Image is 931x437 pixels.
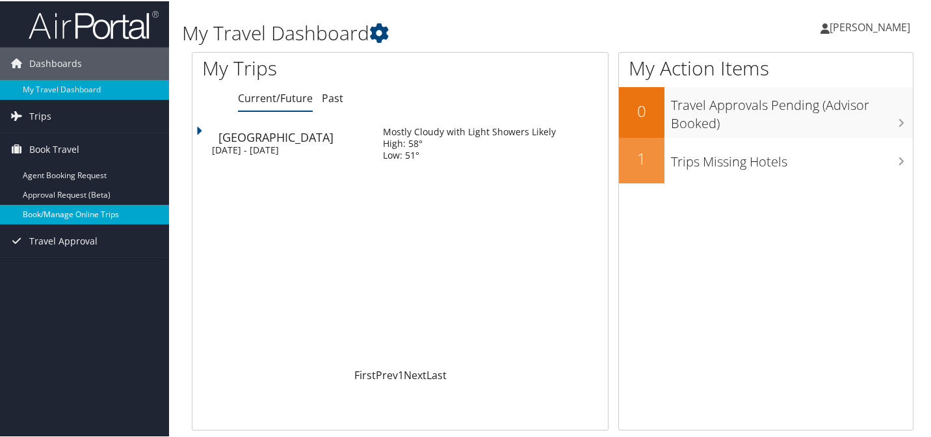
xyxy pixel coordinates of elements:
[218,130,370,142] div: [GEOGRAPHIC_DATA]
[383,148,556,160] div: Low: 51°
[238,90,313,104] a: Current/Future
[29,132,79,165] span: Book Travel
[671,88,913,131] h3: Travel Approvals Pending (Advisor Booked)
[354,367,376,381] a: First
[376,367,398,381] a: Prev
[820,7,923,46] a: [PERSON_NAME]
[29,99,51,131] span: Trips
[182,18,676,46] h1: My Travel Dashboard
[29,8,159,39] img: airportal-logo.png
[398,367,404,381] a: 1
[404,367,426,381] a: Next
[29,224,98,256] span: Travel Approval
[322,90,343,104] a: Past
[383,137,556,148] div: High: 58°
[671,145,913,170] h3: Trips Missing Hotels
[619,86,913,136] a: 0Travel Approvals Pending (Advisor Booked)
[202,53,425,81] h1: My Trips
[619,53,913,81] h1: My Action Items
[212,143,363,155] div: [DATE] - [DATE]
[29,46,82,79] span: Dashboards
[830,19,910,33] span: [PERSON_NAME]
[619,99,664,121] h2: 0
[383,125,556,137] div: Mostly Cloudy with Light Showers Likely
[619,146,664,168] h2: 1
[619,137,913,182] a: 1Trips Missing Hotels
[426,367,447,381] a: Last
